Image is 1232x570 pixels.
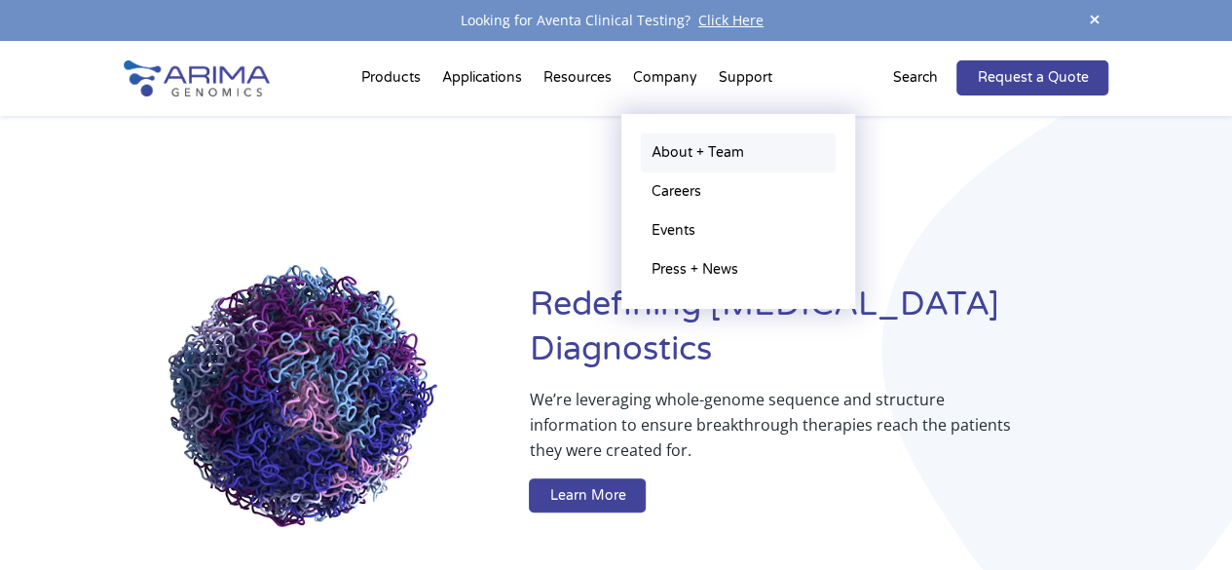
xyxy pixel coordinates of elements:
img: Arima-Genomics-logo [124,60,270,96]
a: Press + News [641,250,836,289]
a: Events [641,211,836,250]
p: Search [892,65,937,91]
a: About + Team [641,133,836,172]
a: Learn More [529,478,646,513]
div: Looking for Aventa Clinical Testing? [124,8,1109,33]
h1: Redefining [MEDICAL_DATA] Diagnostics [529,283,1108,387]
a: Click Here [691,11,771,29]
a: Careers [641,172,836,211]
a: Request a Quote [956,60,1108,95]
iframe: Chat Widget [1135,476,1232,570]
p: We’re leveraging whole-genome sequence and structure information to ensure breakthrough therapies... [529,387,1030,478]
